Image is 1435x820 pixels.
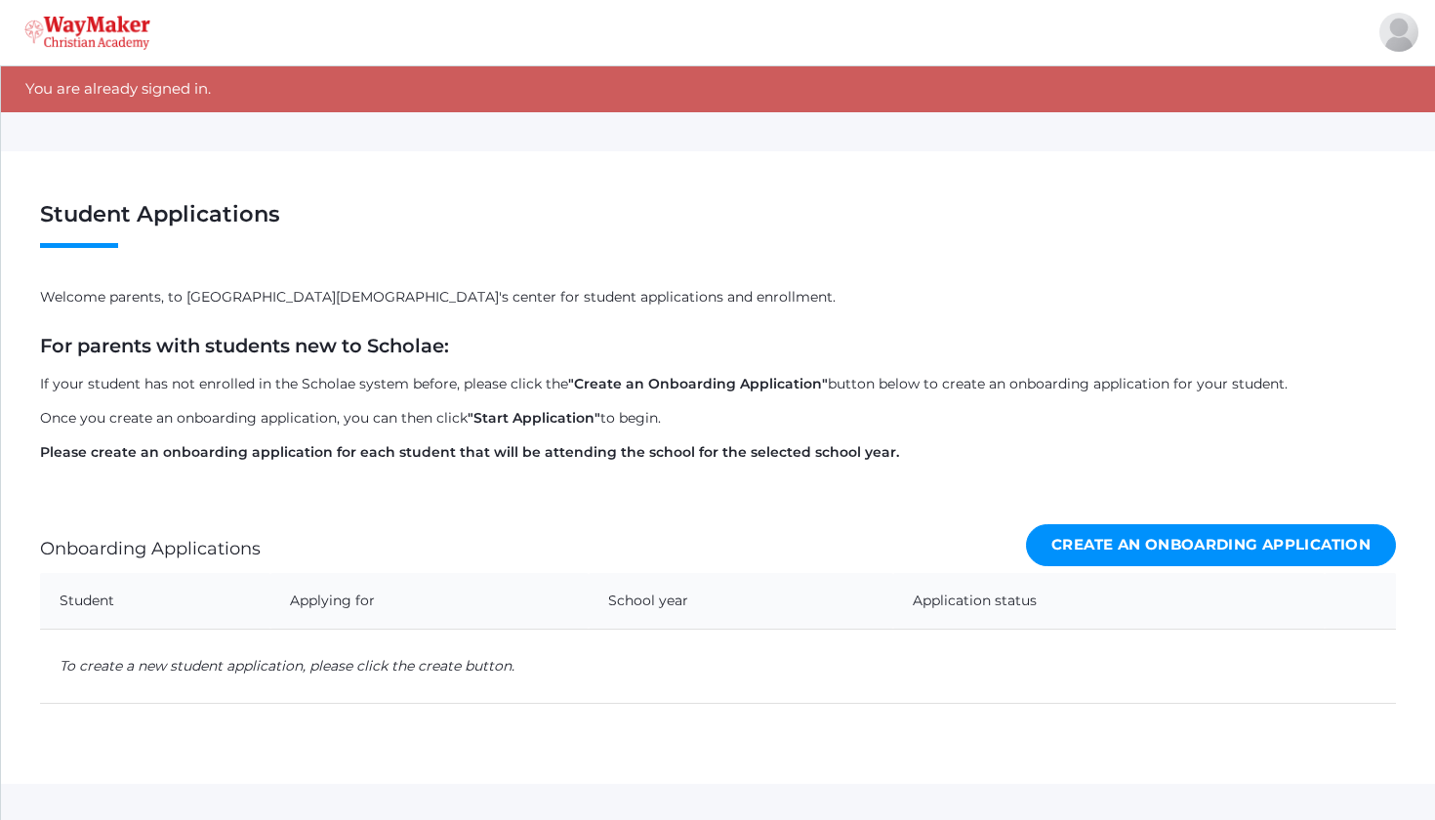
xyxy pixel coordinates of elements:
[1026,524,1396,566] a: Create an Onboarding Application
[40,287,1396,307] p: Welcome parents, to [GEOGRAPHIC_DATA][DEMOGRAPHIC_DATA]'s center for student applications and enr...
[468,409,600,427] strong: "Start Application"
[270,573,589,630] th: Applying for
[40,443,899,461] strong: Please create an onboarding application for each student that will be attending the school for th...
[589,573,893,630] th: School year
[40,374,1396,394] p: If your student has not enrolled in the Scholae system before, please click the button below to c...
[893,573,1326,630] th: Application status
[40,202,1396,249] h1: Student Applications
[40,540,261,559] h4: Onboarding Applications
[40,573,270,630] th: Student
[568,375,828,392] strong: "Create an Onboarding Application"
[40,408,1396,429] p: Once you create an onboarding application, you can then click to begin.
[60,657,514,675] em: To create a new student application, please click the create button.
[1,66,1435,112] div: You are already signed in.
[40,334,449,357] strong: For parents with students new to Scholae:
[1379,13,1418,52] div: Manuela Orban
[24,16,150,50] img: waymaker-logo-stack-white-1602f2b1af18da31a5905e9982d058868370996dac5278e84edea6dabf9a3315.png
